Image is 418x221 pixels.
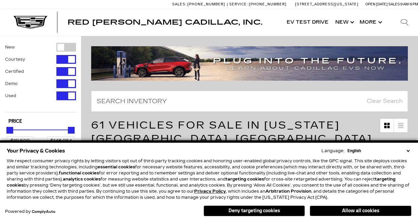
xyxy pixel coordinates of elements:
[204,205,305,216] button: Deny targeting cookies
[5,92,16,99] label: Used
[172,2,186,6] span: Sales:
[68,18,262,26] span: Red [PERSON_NAME] Cadillac, Inc.
[98,165,135,169] strong: essential cookies
[59,171,99,175] strong: functional cookies
[7,146,65,156] span: Your Privacy & Cookies
[63,177,101,182] strong: analytics cookies
[6,125,75,145] div: Price
[68,19,262,26] a: Red [PERSON_NAME] Cadillac, Inc.
[332,9,356,36] a: New
[229,2,248,6] span: Service:
[5,80,18,87] label: Demo
[7,158,411,200] p: We respect consumer privacy rights by letting visitors opt out of third-party tracking cookies an...
[5,43,76,112] div: Filter by Vehicle Type
[91,91,408,112] input: Search Inventory
[91,46,413,81] img: ev-blog-post-banners4
[249,2,287,6] span: [PHONE_NUMBER]
[6,127,13,134] div: Minimum Price
[32,210,55,214] a: ComplyAuto
[295,2,359,6] a: [STREET_ADDRESS][US_STATE]
[321,149,344,153] div: Language:
[283,9,332,36] a: EV Test Drive
[187,2,225,6] span: [PHONE_NUMBER]
[365,2,388,6] span: Open [DATE]
[227,2,288,6] a: Service: [PHONE_NUMBER]
[226,177,264,182] strong: targeting cookies
[194,189,226,194] a: Privacy Policy
[400,2,418,6] span: 9 AM-6 PM
[346,148,411,154] select: Language Select
[310,206,411,216] button: Allow all cookies
[356,9,384,36] button: More
[5,68,24,75] label: Certified
[388,2,400,6] span: Sales:
[5,210,55,214] div: Powered by
[5,44,15,51] label: New
[172,2,227,6] a: Sales: [PHONE_NUMBER]
[91,119,372,145] span: 61 Vehicles for Sale in [US_STATE][GEOGRAPHIC_DATA], [GEOGRAPHIC_DATA]
[5,56,25,63] label: Courtesy
[68,127,75,134] div: Maximum Price
[47,136,75,145] input: Maximum
[265,189,311,194] strong: Arbitration Provision
[6,136,34,145] input: Minimum
[8,118,73,125] h5: Price
[14,16,47,29] img: Cadillac Dark Logo with Cadillac White Text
